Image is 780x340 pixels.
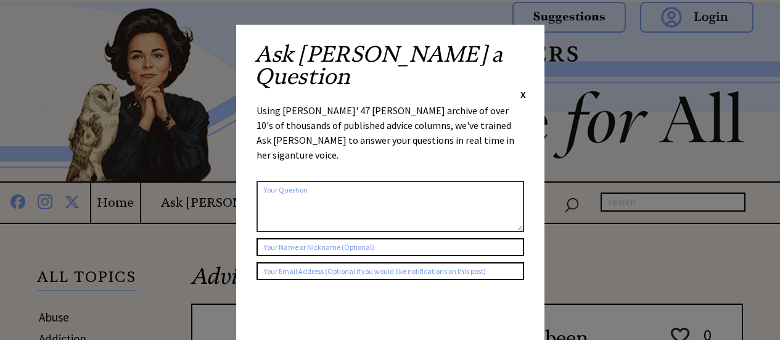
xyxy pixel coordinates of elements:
[257,238,524,256] input: Your Name or Nickname (Optional)
[520,88,526,101] span: X
[257,103,524,175] div: Using [PERSON_NAME]' 47 [PERSON_NAME] archive of over 10's of thousands of published advice colum...
[257,262,524,280] input: Your Email Address (Optional if you would like notifications on this post)
[255,43,526,88] h2: Ask [PERSON_NAME] a Question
